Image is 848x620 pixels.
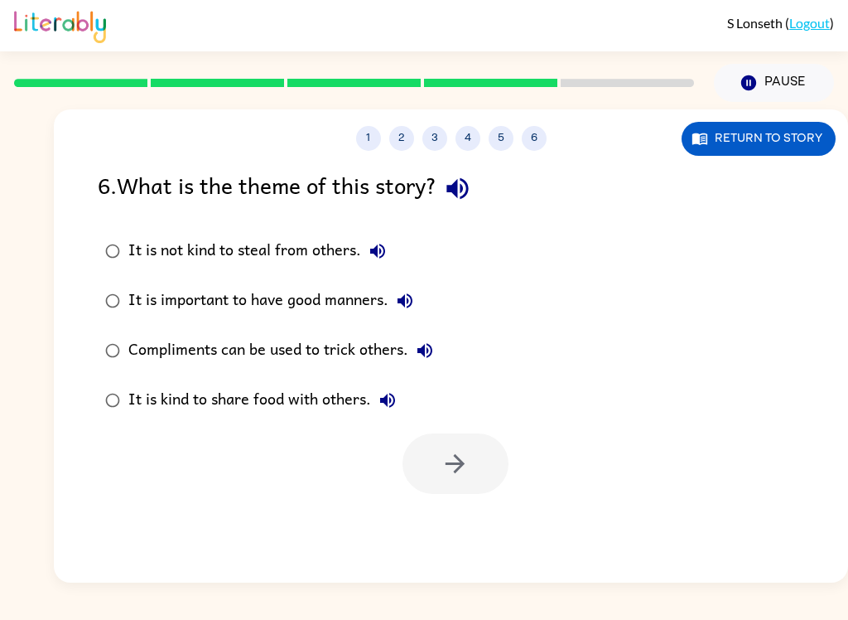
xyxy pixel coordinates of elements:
[682,122,836,156] button: Return to story
[714,64,834,102] button: Pause
[789,15,830,31] a: Logout
[128,334,441,367] div: Compliments can be used to trick others.
[128,235,394,268] div: It is not kind to steal from others.
[727,15,834,31] div: ( )
[361,235,394,268] button: It is not kind to steal from others.
[422,126,447,151] button: 3
[455,126,480,151] button: 4
[371,384,404,417] button: It is kind to share food with others.
[408,334,441,367] button: Compliments can be used to trick others.
[128,384,404,417] div: It is kind to share food with others.
[727,15,785,31] span: S Lonseth
[388,284,422,317] button: It is important to have good manners.
[356,126,381,151] button: 1
[128,284,422,317] div: It is important to have good manners.
[98,167,804,210] div: 6 . What is the theme of this story?
[389,126,414,151] button: 2
[489,126,513,151] button: 5
[14,7,106,43] img: Literably
[522,126,547,151] button: 6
